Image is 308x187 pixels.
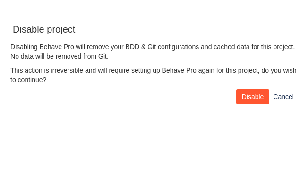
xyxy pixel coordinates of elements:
span: Disable [242,89,264,104]
a: Cancel [269,89,298,104]
h3: Disable project [13,22,75,36]
p: Disabling Behave Pro will remove your BDD & Git configurations and cached data for this project. ... [10,42,298,61]
p: This action is irreversible and will require setting up Behave Pro again for this project, do you... [10,66,298,85]
button: Disable [236,89,270,104]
